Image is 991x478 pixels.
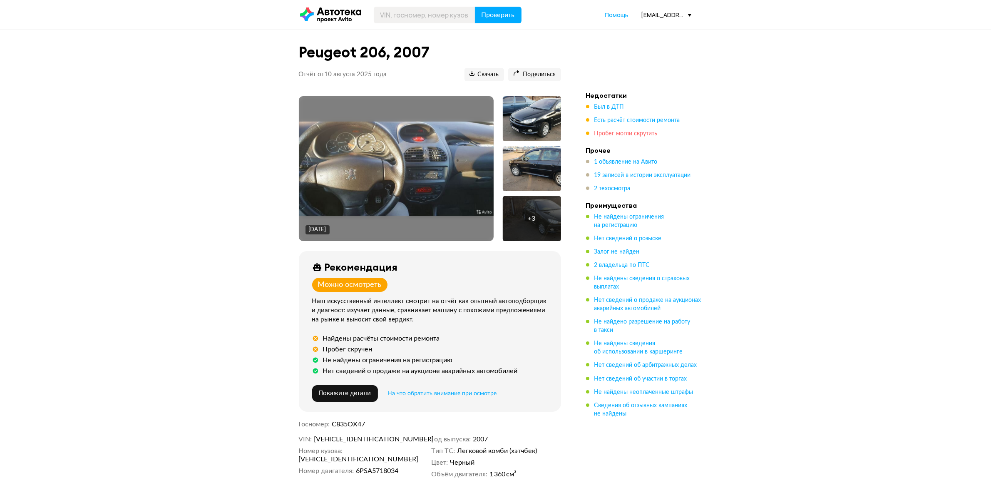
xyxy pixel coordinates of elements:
span: На что обратить внимание при осмотре [388,391,497,396]
span: Покажите детали [319,390,371,396]
span: [VEHICLE_IDENTIFICATION_NUMBER] [314,435,410,443]
div: + 3 [528,214,536,223]
span: Пробег могли скрутить [594,131,658,137]
span: Нет сведений об арбитражных делах [594,362,697,368]
span: 1 объявление на Авито [594,159,658,165]
h4: Недостатки [586,91,703,100]
div: Не найдены ограничения на регистрацию [323,356,453,364]
div: Можно осмотреть [318,280,382,289]
button: Проверить [475,7,522,23]
span: Нет сведений о продаже на аукционах аварийных автомобилей [594,297,701,311]
div: Рекомендация [325,261,398,273]
img: Main car [299,122,494,216]
dt: Год выпуска [432,435,471,443]
span: Был в ДТП [594,104,624,110]
span: 2 техосмотра [594,186,631,192]
div: Нет сведений о продаже на аукционе аварийных автомобилей [323,367,518,375]
div: Найдены расчёты стоимости ремонта [323,334,440,343]
input: VIN, госномер, номер кузова [374,7,475,23]
div: Наш искусственный интеллект смотрит на отчёт как опытный автоподборщик и диагност: изучает данные... [312,297,551,324]
span: Не найдены сведения об использовании в каршеринге [594,341,683,355]
div: [DATE] [309,226,326,234]
span: 2 владельца по ПТС [594,262,650,268]
span: 2007 [473,435,488,443]
dt: Тип ТС [432,447,455,455]
span: [VEHICLE_IDENTIFICATION_NUMBER] [299,455,395,463]
span: Есть расчёт стоимости ремонта [594,117,680,123]
span: Нет сведений о розыске [594,236,662,241]
span: Залог не найден [594,249,640,255]
span: 19 записей в истории эксплуатации [594,172,691,178]
span: Сведения об отзывных кампаниях не найдены [594,403,688,417]
span: Скачать [469,71,499,79]
dt: VIN [299,435,312,443]
span: Не найдены сведения о страховых выплатах [594,276,690,290]
span: Проверить [482,12,515,18]
dt: Номер кузова [299,447,343,455]
button: Покажите детали [312,385,378,402]
span: Нет сведений об участии в торгах [594,376,687,382]
div: Пробег скручен [323,345,373,354]
button: Поделиться [508,68,561,81]
span: Не найдены ограничения на регистрацию [594,214,664,228]
span: Легковой комби (хэтчбек) [457,447,537,455]
dt: Цвет [432,458,448,467]
button: Скачать [464,68,504,81]
h1: Peugeot 206, 2007 [299,43,561,61]
span: Не найдено разрешение на работу в такси [594,319,690,333]
span: С835ОХ47 [332,421,365,428]
p: Отчёт от 10 августа 2025 года [299,70,387,79]
div: [EMAIL_ADDRESS][DOMAIN_NAME] [641,11,691,19]
span: 6РSА5718034 [356,467,398,475]
a: Помощь [605,11,629,19]
span: Черный [450,458,474,467]
dt: Госномер [299,420,330,428]
span: Поделиться [513,71,556,79]
dt: Номер двигателя [299,467,354,475]
h4: Преимущества [586,201,703,209]
span: Не найдены неоплаченные штрафы [594,389,693,395]
h4: Прочее [586,146,703,154]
